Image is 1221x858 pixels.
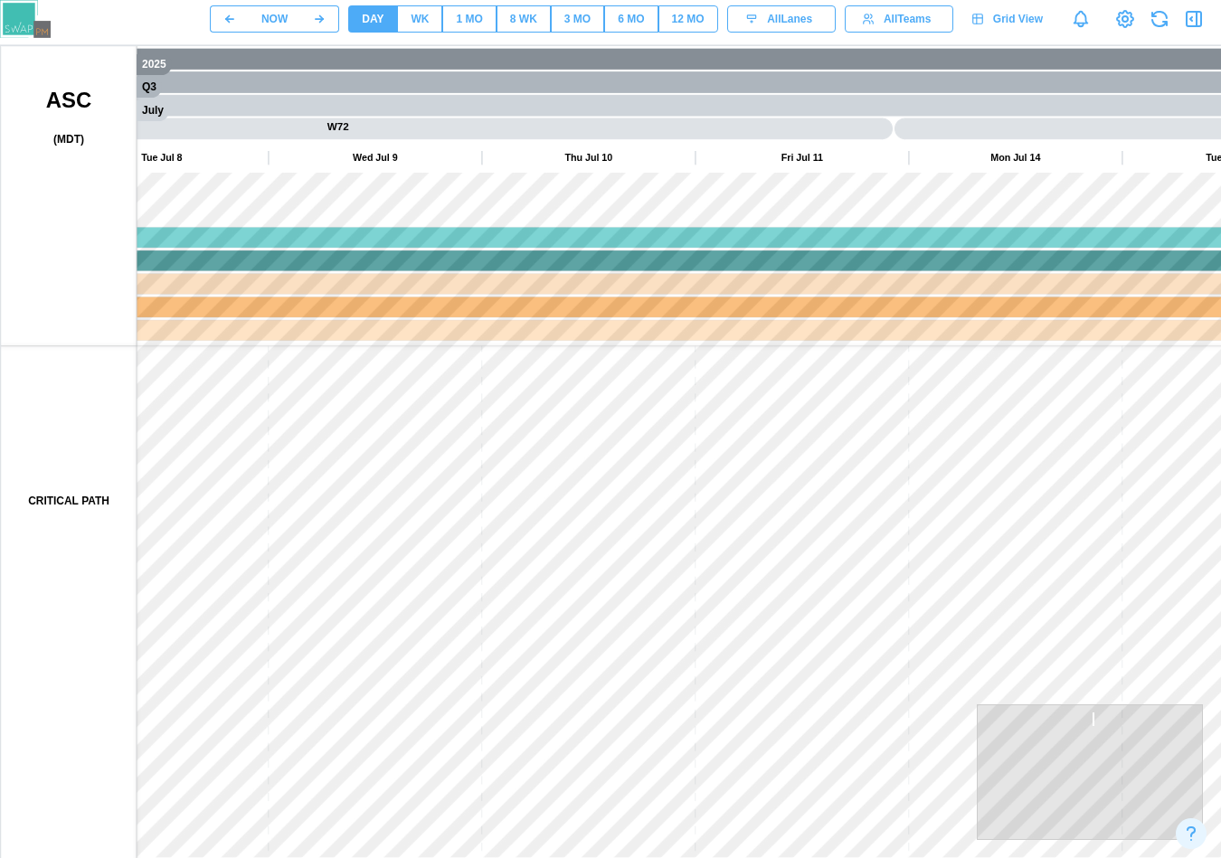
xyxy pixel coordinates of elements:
[348,5,397,33] button: DAY
[497,5,551,33] button: 8 WK
[884,6,931,32] span: All Teams
[261,11,288,28] div: NOW
[845,5,953,33] button: AllTeams
[551,5,604,33] button: 3 MO
[510,11,537,28] div: 8 WK
[1112,6,1138,32] a: View Project
[1147,6,1172,32] button: Refresh Grid
[411,11,429,28] div: WK
[1065,4,1096,34] a: Notifications
[658,5,718,33] button: 12 MO
[672,11,705,28] div: 12 MO
[1181,6,1207,32] button: Open Drawer
[618,11,644,28] div: 6 MO
[442,5,496,33] button: 1 MO
[727,5,836,33] button: AllLanes
[993,6,1043,32] span: Grid View
[564,11,591,28] div: 3 MO
[456,11,482,28] div: 1 MO
[397,5,442,33] button: WK
[362,11,383,28] div: DAY
[604,5,658,33] button: 6 MO
[962,5,1056,33] a: Grid View
[767,6,812,32] span: All Lanes
[249,5,300,33] button: NOW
